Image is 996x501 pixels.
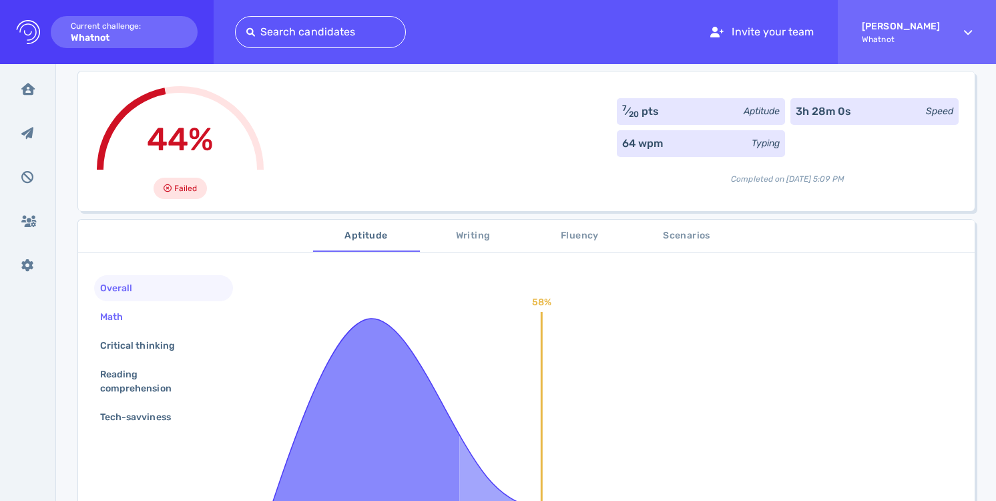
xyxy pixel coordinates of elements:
span: Whatnot [862,35,940,44]
div: Typing [752,136,780,150]
div: 64 wpm [622,136,663,152]
div: ⁄ pts [622,104,659,120]
div: Aptitude [744,104,780,118]
div: Overall [97,279,148,298]
div: Completed on [DATE] 5:09 PM [617,162,959,185]
text: 58% [532,297,551,308]
span: Failed [174,180,197,196]
div: 3h 28m 0s [796,104,851,120]
span: 44% [147,120,214,158]
div: Reading comprehension [97,365,219,398]
sub: 20 [629,110,639,119]
sup: 7 [622,104,627,113]
div: Critical thinking [97,336,191,355]
div: Tech-savviness [97,407,187,427]
strong: [PERSON_NAME] [862,21,940,32]
span: Writing [428,228,519,244]
span: Scenarios [642,228,732,244]
div: Speed [926,104,953,118]
div: Math [97,307,139,327]
span: Aptitude [321,228,412,244]
span: Fluency [535,228,626,244]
